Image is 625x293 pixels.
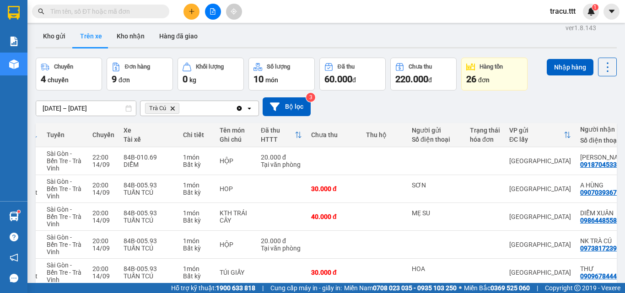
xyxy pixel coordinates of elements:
div: 0909678444 [580,272,617,280]
div: VP gửi [509,127,564,134]
div: Hàng tồn [480,64,503,70]
div: 20:00 [92,181,114,189]
img: icon-new-feature [587,7,595,16]
button: Kho nhận [109,25,152,47]
button: aim [226,4,242,20]
div: [GEOGRAPHIC_DATA] [509,213,571,220]
span: Miền Bắc [464,283,530,293]
span: | [537,283,538,293]
span: chuyến [48,76,69,84]
div: Bất kỳ [183,245,210,252]
span: 26 [466,74,476,85]
div: Tuyến [47,131,83,139]
div: KIÊM [59,28,152,39]
span: CR : [7,59,21,68]
div: 0973817239 [580,245,617,252]
span: copyright [574,285,581,291]
div: 14/09 [92,245,114,252]
strong: 0369 525 060 [490,284,530,292]
div: Tên món [220,127,252,134]
span: Gửi: [8,9,22,18]
span: Nhận: [59,8,81,17]
div: HỘP [220,157,252,165]
span: món [265,76,278,84]
div: Thu hộ [366,131,403,139]
span: đ [352,76,356,84]
div: Đơn hàng [125,64,150,70]
span: | [262,283,264,293]
div: 14/09 [92,217,114,224]
button: caret-down [603,4,620,20]
div: 30.000 đ [311,185,357,192]
span: Sài Gòn - Bến Tre - Trà Vinh [47,261,81,283]
span: question-circle [10,233,18,241]
span: file-add [210,8,216,15]
div: 20:00 [92,209,114,217]
div: Đã thu [261,127,295,134]
button: plus [183,4,199,20]
th: Toggle SortBy [256,123,307,147]
span: kg [189,76,196,84]
div: [GEOGRAPHIC_DATA] [509,241,571,248]
div: TÚI GIẤY [220,269,252,276]
div: Khối lượng [196,64,224,70]
div: 1 món [183,181,210,189]
img: warehouse-icon [9,212,19,221]
div: 84B-005.93 [124,181,174,189]
span: 1 [593,4,597,11]
img: solution-icon [9,37,19,46]
span: Miền Nam [344,283,457,293]
span: 220.000 [395,74,428,85]
div: Chuyến [92,131,114,139]
div: 84B-005.93 [124,265,174,272]
span: 9 [112,74,117,85]
div: Tại văn phòng [261,161,302,168]
span: đơn [478,76,490,84]
svg: Clear all [236,105,243,112]
div: 20.000 đ [261,154,302,161]
span: Cung cấp máy in - giấy in: [270,283,342,293]
div: MẸ SU [412,209,461,217]
span: search [38,8,44,15]
span: notification [10,253,18,262]
div: 0984678678 [59,39,152,52]
div: [GEOGRAPHIC_DATA] [509,157,571,165]
span: message [10,274,18,282]
button: Trên xe [73,25,109,47]
div: Trạng thái [470,127,500,134]
button: Hàng tồn26đơn [461,58,528,91]
div: Chuyến [54,64,73,70]
div: DIỄM [124,161,174,168]
span: ⚪️ [459,286,462,290]
div: 22:00 [92,154,114,161]
button: file-add [205,4,221,20]
div: 20.000 đ [261,237,302,245]
span: tracu.ttt [543,5,583,17]
div: Bất kỳ [183,161,210,168]
div: TUẤN TCÚ [124,189,174,196]
img: logo-vxr [8,6,20,20]
div: hóa đơn [470,136,500,143]
button: Khối lượng0kg [178,58,244,91]
div: [GEOGRAPHIC_DATA] [509,185,571,192]
span: Sài Gòn - Bến Tre - Trà Vinh [47,234,81,256]
div: 30.000 đ [311,269,357,276]
div: Xe [124,127,174,134]
strong: 0708 023 035 - 0935 103 250 [373,284,457,292]
div: 0907039367 [580,189,617,196]
div: [GEOGRAPHIC_DATA] [59,8,152,28]
th: Toggle SortBy [505,123,576,147]
span: Hỗ trợ kỹ thuật: [171,283,255,293]
strong: 1900 633 818 [216,284,255,292]
sup: 3 [306,93,315,102]
div: 14/09 [92,161,114,168]
div: Số điện thoại [412,136,461,143]
input: Select a date range. [36,101,136,116]
div: 84B-005.93 [124,237,174,245]
button: Đã thu60.000đ [319,58,386,91]
div: Chưa thu [409,64,432,70]
button: Chuyến4chuyến [36,58,102,91]
button: Bộ lọc [263,97,311,116]
span: plus [189,8,195,15]
div: ĐC lấy [509,136,564,143]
